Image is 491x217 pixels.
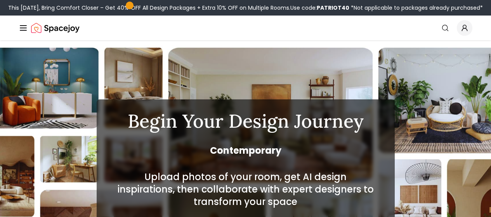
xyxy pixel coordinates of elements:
[31,20,80,36] img: Spacejoy Logo
[349,4,483,12] span: *Not applicable to packages already purchased*
[8,4,483,12] div: This [DATE], Bring Comfort Closer – Get 40% OFF All Design Packages + Extra 10% OFF on Multiple R...
[317,4,349,12] b: PATRIOT40
[19,16,472,40] nav: Global
[290,4,349,12] span: Use code:
[115,144,376,157] span: Contemporary
[31,20,80,36] a: Spacejoy
[115,171,376,208] h2: Upload photos of your room, get AI design inspirations, then collaborate with expert designers to...
[115,112,376,130] h1: Begin Your Design Journey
